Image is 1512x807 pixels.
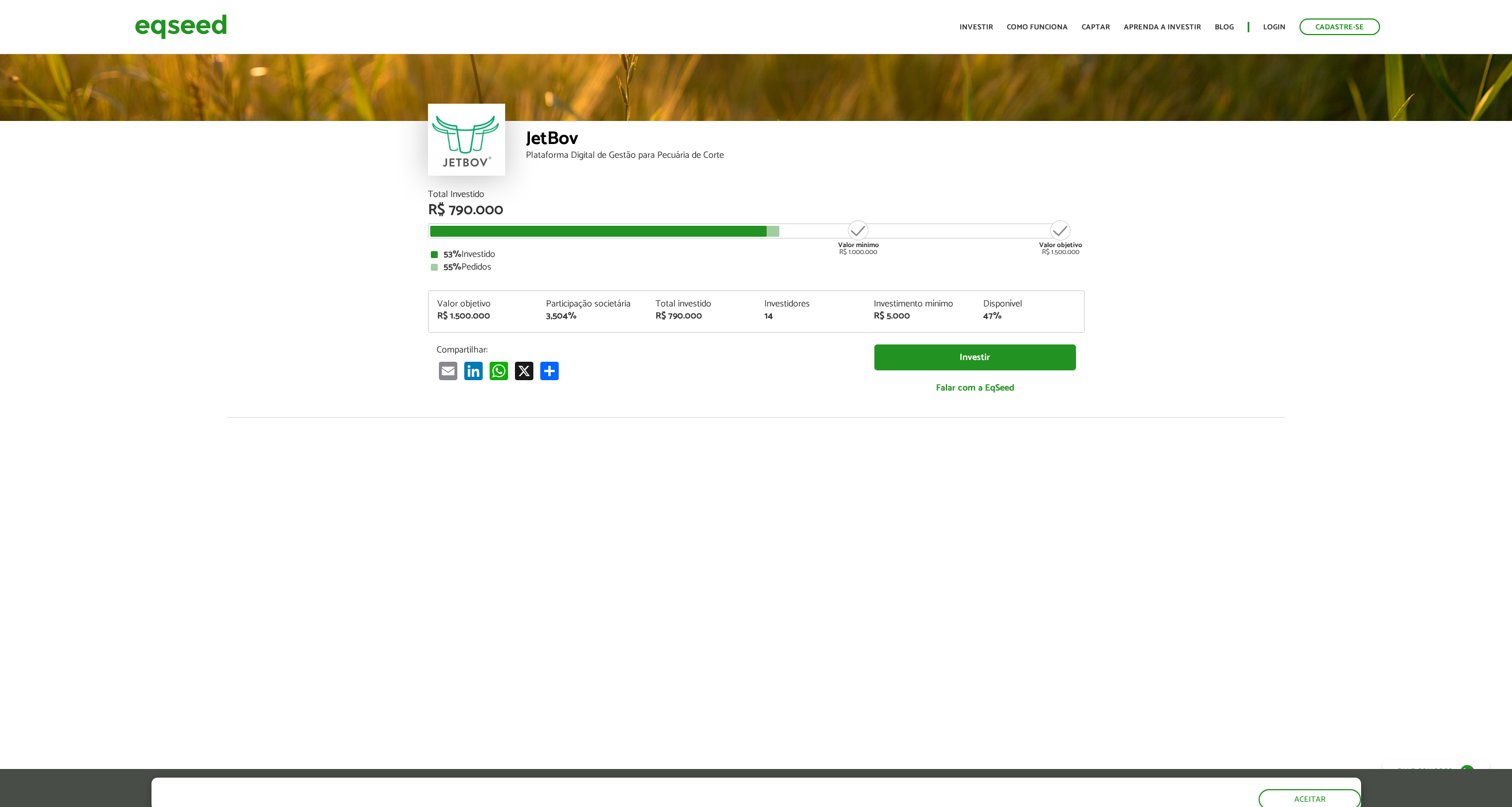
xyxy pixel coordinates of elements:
[513,361,536,380] a: X
[1039,240,1082,251] strong: Valor objetivo
[431,250,1082,259] div: Investido
[135,12,227,42] img: EqSeed
[838,240,879,251] strong: Valor mínimo
[1082,24,1110,31] a: Captar
[1124,24,1201,31] a: Aprenda a investir
[983,300,1075,309] div: Disponível
[546,312,638,321] div: 3,504%
[874,312,966,321] div: R$ 5.000
[462,361,485,380] a: LinkedIn
[487,361,510,380] a: WhatsApp
[874,300,966,309] div: Investimento mínimo
[437,300,529,309] div: Valor objetivo
[960,24,993,31] a: Investir
[431,263,1082,272] div: Pedidos
[437,344,857,355] p: Compartilhar:
[546,300,638,309] div: Participação societária
[437,312,529,321] div: R$ 1.500.000
[874,344,1076,370] a: Investir
[1039,219,1082,256] div: R$ 1.500.000
[1383,760,1489,784] a: Fale conosco
[1007,24,1068,31] a: Como funciona
[428,203,1085,218] div: R$ 790.000
[151,778,569,795] h5: O site da EqSeed utiliza cookies para melhorar sua navegação.
[437,361,460,380] a: Email
[526,130,1085,151] div: JetBov
[983,312,1075,321] div: 47%
[526,151,1085,160] div: Plataforma Digital de Gestão para Pecuária de Corte
[655,300,748,309] div: Total investido
[874,376,1076,400] a: Falar com a EqSeed
[538,361,561,380] a: Compartilhar
[655,312,748,321] div: R$ 790.000
[764,300,857,309] div: Investidores
[764,312,857,321] div: 14
[1263,24,1286,31] a: Login
[1299,18,1380,35] a: Cadastre-se
[444,259,461,275] strong: 55%
[1215,24,1234,31] a: Blog
[837,219,880,256] div: R$ 1.000.000
[444,247,461,262] strong: 53%
[428,190,1085,199] div: Total Investido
